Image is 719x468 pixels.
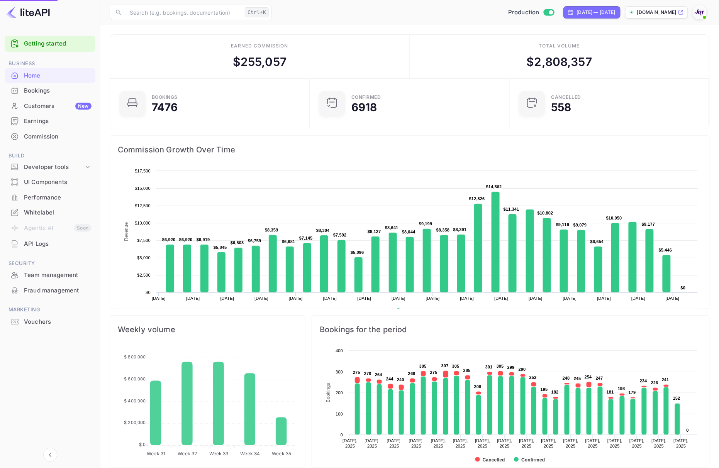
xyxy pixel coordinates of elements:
[323,296,337,301] text: [DATE]
[453,438,468,448] text: [DATE], 2025
[24,39,92,48] a: Getting started
[24,132,92,141] div: Commission
[5,259,95,268] span: Security
[5,114,95,128] a: Earnings
[135,221,151,225] text: $10,000
[529,375,537,380] text: 252
[539,42,580,49] div: Total volume
[5,237,95,251] a: API Logs
[385,225,399,230] text: $8,641
[563,376,570,380] text: 248
[386,377,394,381] text: 244
[5,268,95,282] a: Team management
[245,7,269,17] div: Ctrl+K
[453,227,467,232] text: $8,391
[463,368,471,373] text: 285
[662,377,669,382] text: 241
[597,296,611,301] text: [DATE]
[402,230,415,234] text: $8,044
[666,296,680,301] text: [DATE]
[197,237,210,242] text: $6,919
[606,216,622,220] text: $10,050
[241,451,260,456] tspan: Week 34
[430,370,438,375] text: 275
[152,102,178,113] div: 7476
[24,208,92,217] div: Whitelabel
[5,314,95,329] div: Vouchers
[24,286,92,295] div: Fraud management
[351,95,381,100] div: Confirmed
[5,36,95,52] div: Getting started
[5,161,95,174] div: Developer tools
[118,144,702,156] span: Commission Growth Over Time
[124,398,146,404] tspan: $ 400,000
[336,348,343,353] text: 400
[5,152,95,160] span: Build
[507,365,515,370] text: 299
[5,83,95,98] a: Bookings
[124,420,146,426] tspan: $ 200,000
[147,451,165,456] tspan: Week 31
[618,386,625,391] text: 198
[563,6,621,19] div: Click to change the date range period
[24,193,92,202] div: Performance
[5,283,95,298] div: Fraud management
[336,390,343,395] text: 200
[659,248,672,252] text: $5,446
[24,71,92,80] div: Home
[486,184,502,189] text: $14,562
[419,364,427,368] text: 305
[673,396,680,400] text: 152
[124,222,129,241] text: Revenue
[460,296,474,301] text: [DATE]
[522,457,545,463] text: Confirmed
[519,438,534,448] text: [DATE], 2025
[629,390,636,395] text: 179
[508,8,539,17] span: Production
[162,237,176,242] text: $6,920
[5,175,95,189] a: UI Components
[5,68,95,83] a: Home
[585,375,592,379] text: 254
[556,222,570,227] text: $9,119
[231,240,244,245] text: $6,503
[24,117,92,126] div: Earnings
[5,99,95,114] div: CustomersNew
[336,412,343,416] text: 100
[146,290,151,295] text: $0
[137,255,151,260] text: $5,000
[24,240,92,248] div: API Logs
[254,296,268,301] text: [DATE]
[529,296,543,301] text: [DATE]
[179,237,193,242] text: $6,920
[541,438,556,448] text: [DATE], 2025
[469,196,485,201] text: $12,826
[75,103,92,110] div: New
[631,296,645,301] text: [DATE]
[351,250,364,255] text: $5,096
[5,314,95,329] a: Vouchers
[497,364,504,368] text: 305
[5,59,95,68] span: Business
[353,370,360,375] text: 275
[674,438,689,448] text: [DATE], 2025
[642,222,655,226] text: $9,177
[419,221,432,226] text: $9,199
[326,383,331,403] text: Bookings
[43,448,57,462] button: Collapse navigation
[24,178,92,187] div: UI Components
[375,372,383,377] text: 264
[358,296,371,301] text: [DATE]
[125,5,242,20] input: Search (e.g. bookings, documentation)
[5,205,95,220] a: Whitelabel
[436,228,450,232] text: $8,358
[231,42,288,49] div: Earned commission
[392,296,405,301] text: [DATE]
[590,239,604,244] text: $6,654
[397,377,404,382] text: 240
[551,390,559,394] text: 182
[474,384,482,389] text: 208
[483,457,505,463] text: Cancelled
[316,228,330,233] text: $8,304
[527,53,592,71] div: $ 2,808,357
